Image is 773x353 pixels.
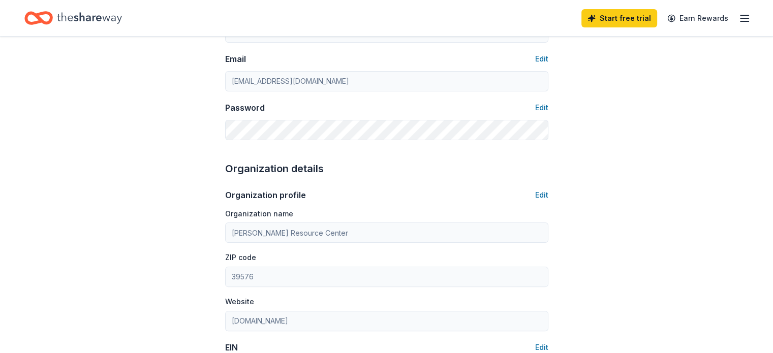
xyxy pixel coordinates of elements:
[535,102,548,114] button: Edit
[225,267,548,287] input: 12345 (U.S. only)
[225,53,246,65] div: Email
[225,102,265,114] div: Password
[225,209,293,219] label: Organization name
[661,9,734,27] a: Earn Rewards
[581,9,657,27] a: Start free trial
[535,189,548,201] button: Edit
[225,252,256,263] label: ZIP code
[535,53,548,65] button: Edit
[225,189,306,201] div: Organization profile
[225,297,254,307] label: Website
[225,161,548,177] div: Organization details
[24,6,122,30] a: Home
